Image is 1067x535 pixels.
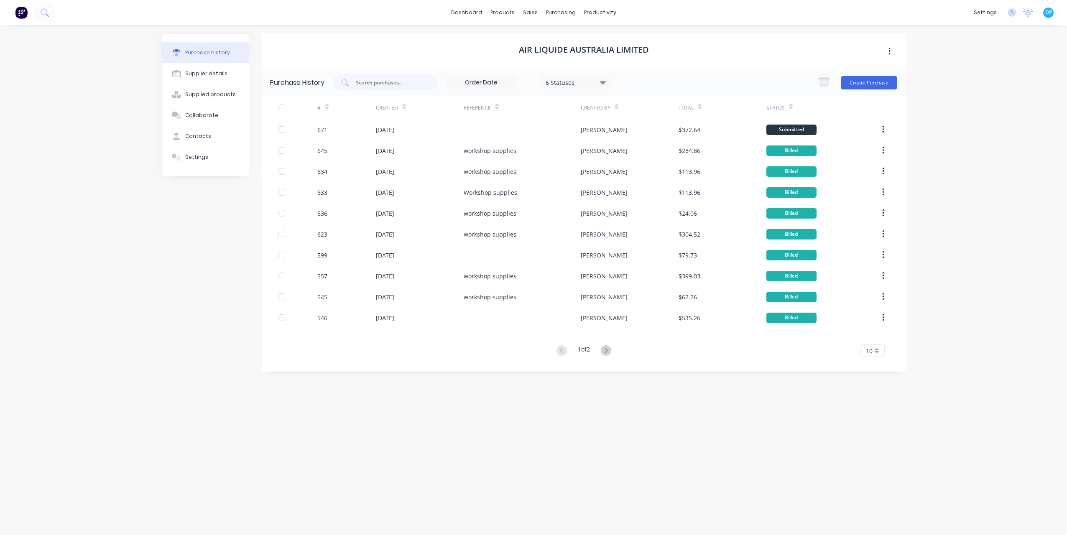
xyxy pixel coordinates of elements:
div: 557 [317,272,327,280]
div: [PERSON_NAME] [581,125,628,134]
button: Purchase history [162,42,249,63]
div: $284.86 [679,146,700,155]
div: [DATE] [376,251,394,260]
div: [PERSON_NAME] [581,188,628,197]
div: Submitted [766,125,817,135]
div: [DATE] [376,272,394,280]
div: [PERSON_NAME] [581,293,628,301]
div: workshop supplies [464,146,516,155]
div: $24.06 [679,209,697,218]
div: [DATE] [376,146,394,155]
div: Settings [185,153,208,161]
div: workshop supplies [464,167,516,176]
div: 633 [317,188,327,197]
div: settings [970,6,1001,19]
button: Settings [162,147,249,168]
input: Search purchases... [355,79,424,87]
div: $304.52 [679,230,700,239]
div: 546 [317,313,327,322]
button: Contacts [162,126,249,147]
div: productivity [580,6,620,19]
span: 10 [866,346,873,355]
div: 671 [317,125,327,134]
div: $535.26 [679,313,700,322]
div: [PERSON_NAME] [581,230,628,239]
a: dashboard [447,6,486,19]
div: [PERSON_NAME] [581,251,628,260]
div: Total [679,104,694,112]
div: Billed [766,271,817,281]
div: Supplied products [185,91,236,98]
div: $79.73 [679,251,697,260]
div: $113.96 [679,167,700,176]
div: sales [519,6,542,19]
div: products [486,6,519,19]
div: Purchase history [185,49,230,56]
div: workshop supplies [464,209,516,218]
button: Create Purchase [841,76,897,89]
div: [DATE] [376,188,394,197]
div: Created By [581,104,610,112]
div: 623 [317,230,327,239]
div: Billed [766,250,817,260]
div: 636 [317,209,327,218]
div: 599 [317,251,327,260]
div: Collaborate [185,112,218,119]
div: $113.96 [679,188,700,197]
div: Reference [464,104,491,112]
button: Supplier details [162,63,249,84]
div: [DATE] [376,209,394,218]
div: Billed [766,166,817,177]
div: $399.03 [679,272,700,280]
div: [DATE] [376,167,394,176]
div: $372.64 [679,125,700,134]
div: [DATE] [376,230,394,239]
div: Billed [766,229,817,239]
img: Factory [15,6,28,19]
div: Supplier details [185,70,227,77]
div: purchasing [542,6,580,19]
div: [DATE] [376,313,394,322]
div: [PERSON_NAME] [581,313,628,322]
div: Billed [766,313,817,323]
div: Purchase History [270,78,324,88]
div: $62.26 [679,293,697,301]
div: Created [376,104,398,112]
div: workshop supplies [464,293,516,301]
span: DP [1045,9,1052,16]
div: workshop supplies [464,230,516,239]
div: [PERSON_NAME] [581,209,628,218]
div: Billed [766,292,817,302]
button: Collaborate [162,105,249,126]
div: [DATE] [376,293,394,301]
div: Contacts [185,132,211,140]
div: [DATE] [376,125,394,134]
div: Workshop supplies [464,188,517,197]
div: 545 [317,293,327,301]
button: Supplied products [162,84,249,105]
div: 645 [317,146,327,155]
div: [PERSON_NAME] [581,167,628,176]
h1: Air Liquide Australia Limited [519,45,649,55]
div: 1 of 2 [578,345,590,357]
div: [PERSON_NAME] [581,272,628,280]
div: Billed [766,187,817,198]
div: Billed [766,208,817,219]
div: 6 Statuses [546,78,605,87]
div: workshop supplies [464,272,516,280]
div: # [317,104,321,112]
input: Order Date [446,76,516,89]
div: Status [766,104,785,112]
div: 634 [317,167,327,176]
div: Billed [766,145,817,156]
div: [PERSON_NAME] [581,146,628,155]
